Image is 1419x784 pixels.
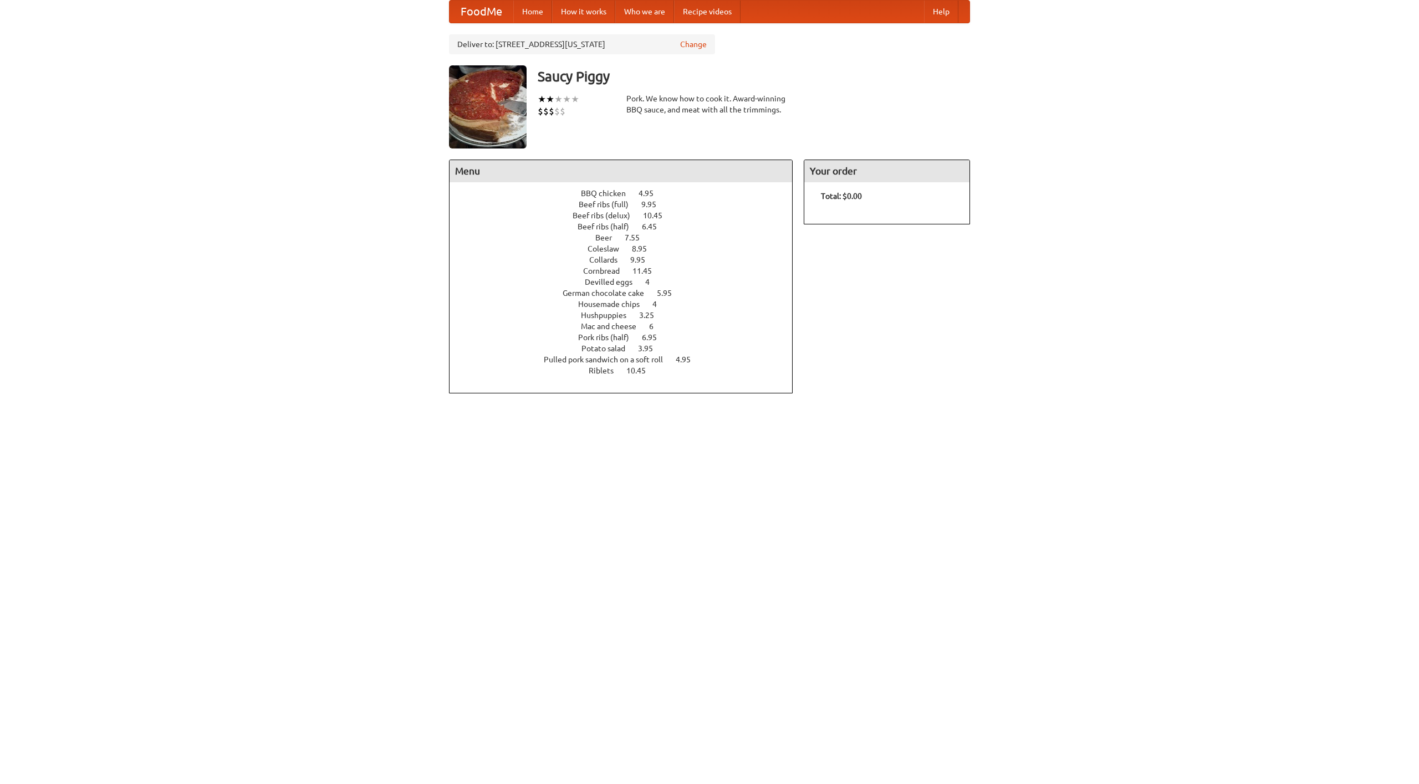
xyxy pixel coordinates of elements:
a: Pork ribs (half) 6.95 [578,333,677,342]
a: Riblets 10.45 [589,366,666,375]
span: 3.95 [638,344,664,353]
a: Beef ribs (half) 6.45 [578,222,677,231]
h4: Your order [804,160,969,182]
div: Deliver to: [STREET_ADDRESS][US_STATE] [449,34,715,54]
span: 4.95 [676,355,702,364]
a: Devilled eggs 4 [585,278,670,286]
span: 6 [649,322,665,331]
span: Hushpuppies [581,311,637,320]
span: Potato salad [581,344,636,353]
span: 10.45 [626,366,657,375]
a: Pulled pork sandwich on a soft roll 4.95 [544,355,711,364]
span: Beer [595,233,623,242]
a: Potato salad 3.95 [581,344,673,353]
div: Pork. We know how to cook it. Award-winning BBQ sauce, and meat with all the trimmings. [626,93,793,115]
a: Change [680,39,707,50]
a: Hushpuppies 3.25 [581,311,675,320]
h4: Menu [450,160,792,182]
li: $ [549,105,554,117]
span: German chocolate cake [563,289,655,298]
span: Mac and cheese [581,322,647,331]
span: 6.45 [642,222,668,231]
a: German chocolate cake 5.95 [563,289,692,298]
a: Help [924,1,958,23]
li: ★ [538,93,546,105]
a: Home [513,1,552,23]
li: ★ [563,93,571,105]
h3: Saucy Piggy [538,65,970,88]
span: 7.55 [625,233,651,242]
a: Beef ribs (delux) 10.45 [573,211,683,220]
li: ★ [546,93,554,105]
a: Housemade chips 4 [578,300,677,309]
span: 4 [652,300,668,309]
span: 9.95 [641,200,667,209]
span: Collards [589,255,629,264]
a: Beer 7.55 [595,233,660,242]
span: 9.95 [630,255,656,264]
span: Cornbread [583,267,631,275]
span: Devilled eggs [585,278,644,286]
span: Beef ribs (delux) [573,211,641,220]
a: Coleslaw 8.95 [588,244,667,253]
a: Collards 9.95 [589,255,666,264]
span: Riblets [589,366,625,375]
span: Housemade chips [578,300,651,309]
span: BBQ chicken [581,189,637,198]
a: How it works [552,1,615,23]
span: Pulled pork sandwich on a soft roll [544,355,674,364]
span: 10.45 [643,211,673,220]
span: 8.95 [632,244,658,253]
a: Beef ribs (full) 9.95 [579,200,677,209]
a: Recipe videos [674,1,741,23]
li: ★ [571,93,579,105]
span: 11.45 [632,267,663,275]
a: FoodMe [450,1,513,23]
li: $ [543,105,549,117]
span: 6.95 [642,333,668,342]
a: Mac and cheese 6 [581,322,674,331]
li: ★ [554,93,563,105]
li: $ [554,105,560,117]
a: BBQ chicken 4.95 [581,189,674,198]
a: Cornbread 11.45 [583,267,672,275]
span: Pork ribs (half) [578,333,640,342]
span: Beef ribs (full) [579,200,640,209]
span: Beef ribs (half) [578,222,640,231]
span: 4 [645,278,661,286]
li: $ [560,105,565,117]
li: $ [538,105,543,117]
span: 3.25 [639,311,665,320]
b: Total: $0.00 [821,192,862,201]
span: 4.95 [639,189,665,198]
img: angular.jpg [449,65,527,148]
span: Coleslaw [588,244,630,253]
a: Who we are [615,1,674,23]
span: 5.95 [657,289,683,298]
